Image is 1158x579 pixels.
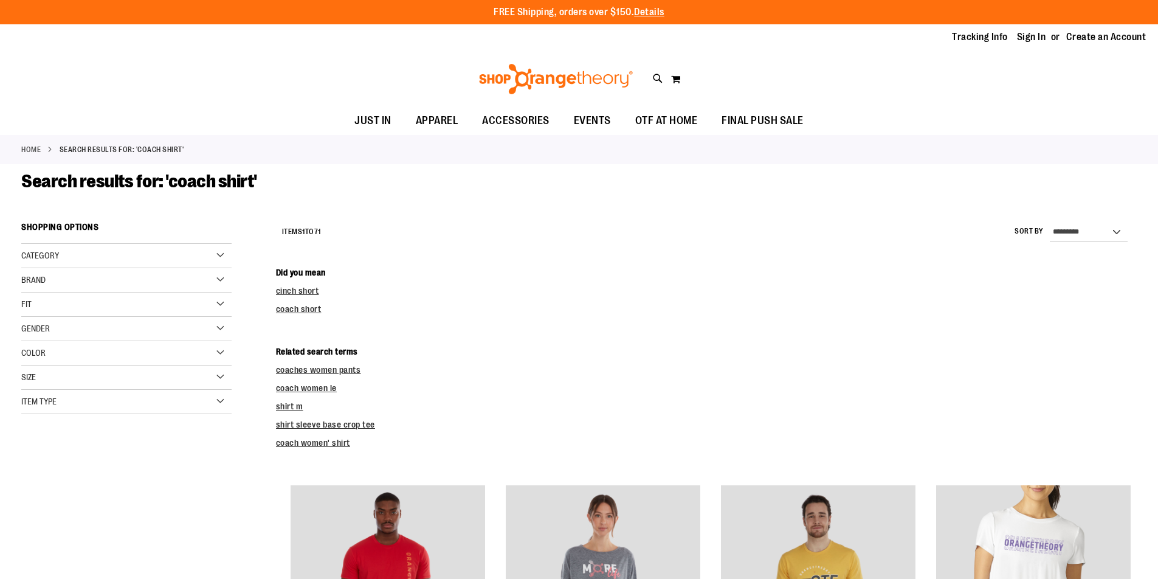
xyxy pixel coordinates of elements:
[494,5,664,19] p: FREE Shipping, orders over $150.
[276,438,350,448] a: coach women' shirt
[276,401,303,411] a: shirt m
[21,324,50,333] span: Gender
[1066,30,1146,44] a: Create an Account
[952,30,1008,44] a: Tracking Info
[21,348,46,358] span: Color
[21,299,32,309] span: Fit
[1017,30,1046,44] a: Sign In
[722,107,804,134] span: FINAL PUSH SALE
[354,107,391,134] span: JUST IN
[276,266,1137,279] dt: Did you mean
[574,107,611,134] span: EVENTS
[21,275,46,285] span: Brand
[21,217,232,244] strong: Shopping Options
[1015,226,1044,237] label: Sort By
[302,227,305,236] span: 1
[60,144,184,155] strong: Search results for: 'coach shirt'
[635,107,698,134] span: OTF AT HOME
[314,227,321,236] span: 71
[276,420,375,429] a: shirt sleeve base crop tee
[416,107,458,134] span: APPAREL
[477,64,635,94] img: Shop Orangetheory
[276,383,337,393] a: coach women le
[482,107,550,134] span: ACCESSORIES
[276,365,361,375] a: coaches women pants
[21,397,57,406] span: Item Type
[276,304,322,314] a: coach short
[276,345,1137,358] dt: Related search terms
[21,251,59,260] span: Category
[276,286,319,296] a: cinch short
[21,144,41,155] a: Home
[21,372,36,382] span: Size
[282,223,321,241] h2: Items to
[634,7,664,18] a: Details
[21,171,257,192] span: Search results for: 'coach shirt'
